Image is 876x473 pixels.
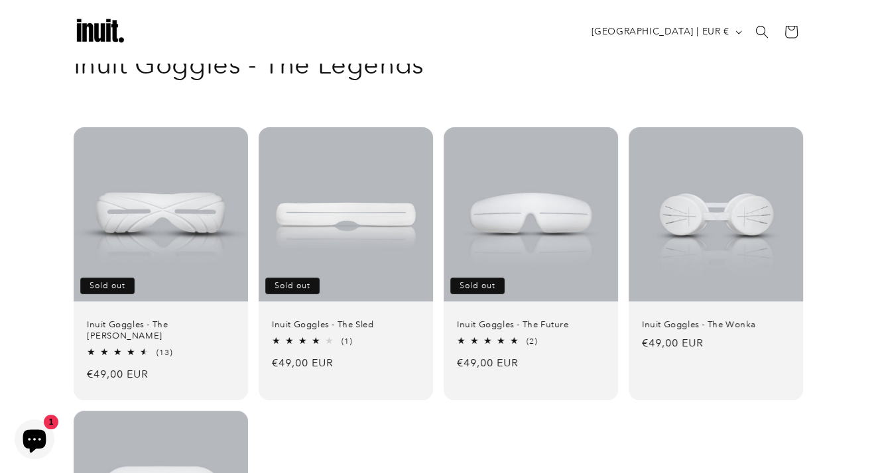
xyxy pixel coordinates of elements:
[457,319,605,331] a: Inuit Goggles - The Future
[584,19,747,44] button: [GEOGRAPHIC_DATA] | EUR €
[74,47,803,81] h1: Inuit Goggles - The Legends
[11,419,58,462] inbox-online-store-chat: Shopify online store chat
[592,25,729,38] span: [GEOGRAPHIC_DATA] | EUR €
[272,319,420,331] a: Inuit Goggles - The Sled
[74,5,127,58] img: Inuit Logo
[642,319,790,331] a: Inuit Goggles - The Wonka
[747,17,777,46] summary: Search
[87,319,235,342] a: Inuit Goggles - The [PERSON_NAME]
